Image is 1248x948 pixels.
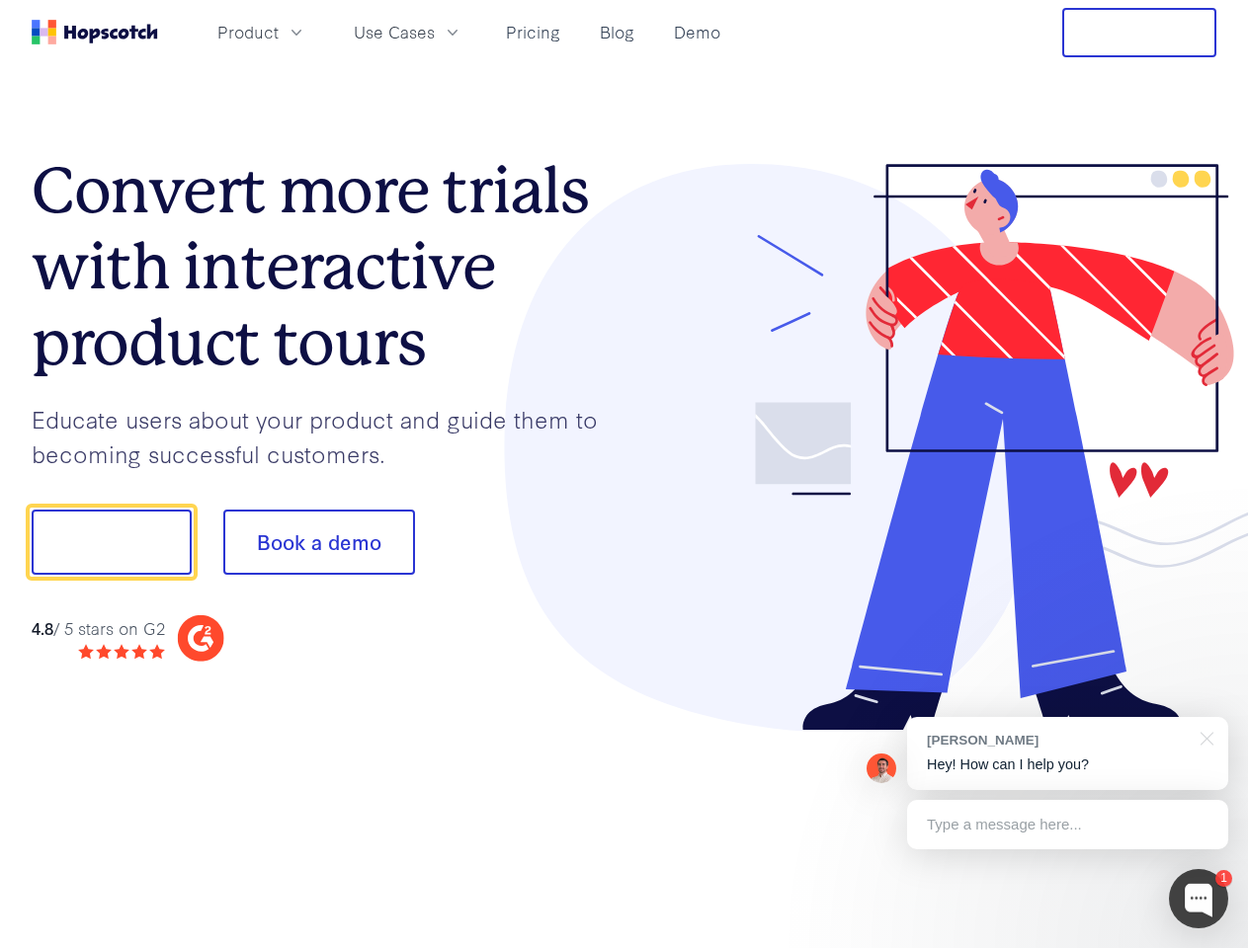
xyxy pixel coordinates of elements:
div: / 5 stars on G2 [32,616,165,641]
h1: Convert more trials with interactive product tours [32,153,624,380]
button: Use Cases [342,16,474,48]
button: Free Trial [1062,8,1216,57]
img: Mark Spera [867,753,896,783]
div: Type a message here... [907,800,1228,849]
a: Pricing [498,16,568,48]
p: Educate users about your product and guide them to becoming successful customers. [32,402,624,470]
a: Home [32,20,158,44]
a: Demo [666,16,728,48]
div: [PERSON_NAME] [927,731,1189,750]
button: Product [206,16,318,48]
p: Hey! How can I help you? [927,754,1208,775]
a: Blog [592,16,642,48]
div: 1 [1215,870,1232,887]
button: Show me! [32,510,192,575]
button: Book a demo [223,510,415,575]
strong: 4.8 [32,616,53,639]
span: Product [217,20,279,44]
span: Use Cases [354,20,435,44]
